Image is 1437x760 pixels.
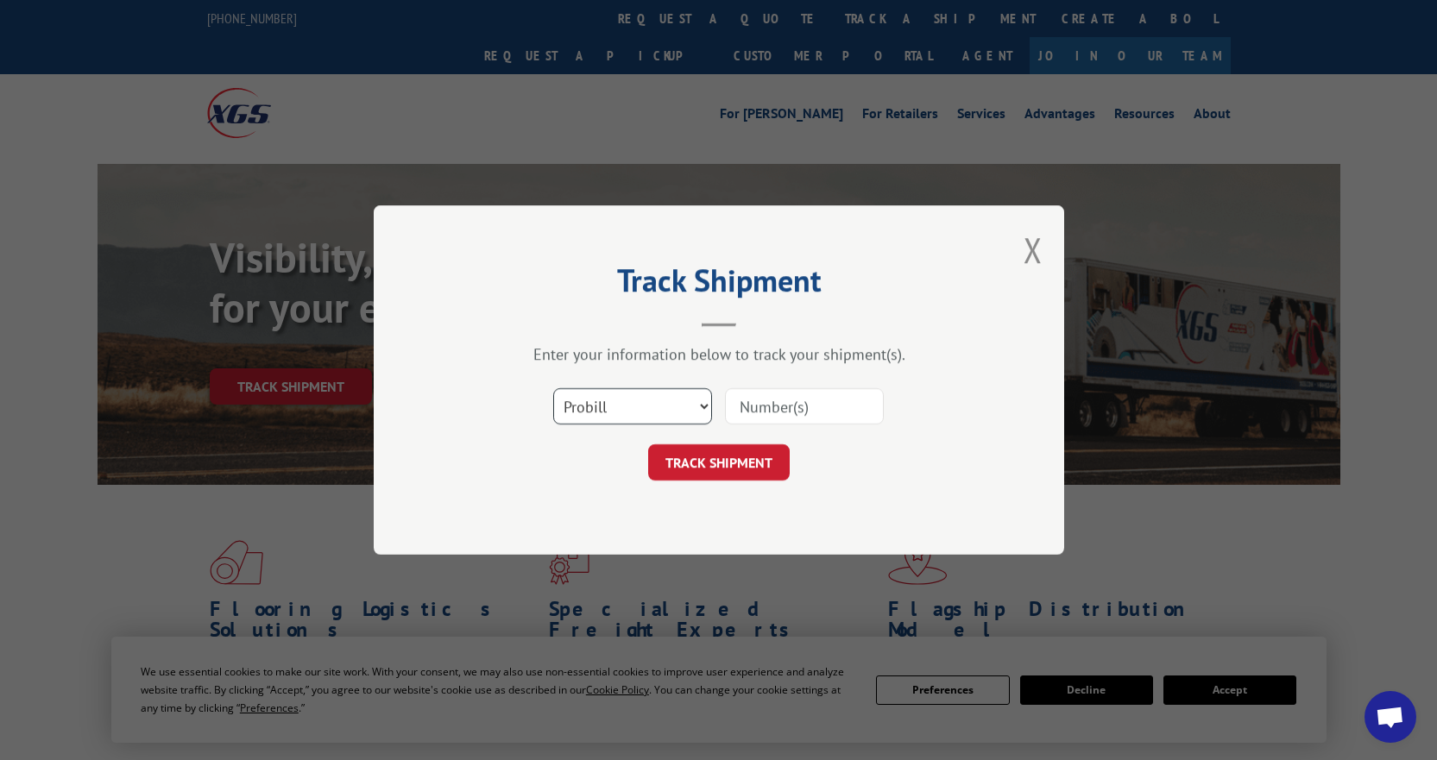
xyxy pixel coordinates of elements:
[460,344,978,364] div: Enter your information below to track your shipment(s).
[725,388,884,424] input: Number(s)
[1365,691,1416,743] div: Open chat
[648,444,790,480] button: TRACK SHIPMENT
[460,268,978,301] h2: Track Shipment
[1024,227,1043,273] button: Close modal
